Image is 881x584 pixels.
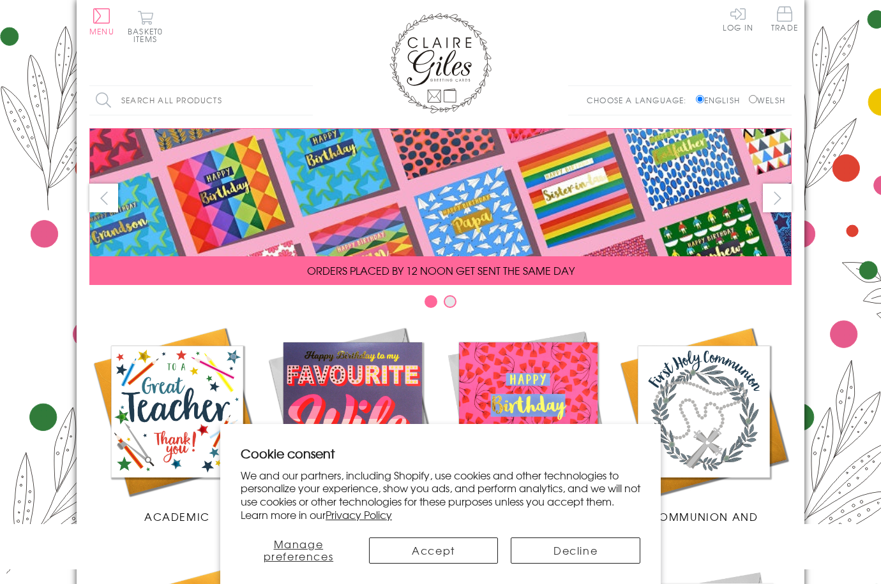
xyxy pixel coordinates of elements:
button: Accept [369,537,499,564]
span: Menu [89,26,114,37]
button: next [763,184,792,212]
button: Menu [89,8,114,35]
button: Basket0 items [128,10,163,43]
p: We and our partners, including Shopify, use cookies and other technologies to personalize your ex... [241,469,640,522]
a: New Releases [265,324,440,524]
button: Decline [511,537,640,564]
div: Carousel Pagination [89,295,792,314]
input: English [696,95,704,103]
label: English [696,94,746,106]
span: 0 items [133,26,163,45]
p: Choose a language: [587,94,693,106]
img: Claire Giles Greetings Cards [389,13,492,113]
span: Trade [771,6,798,31]
button: Carousel Page 1 (Current Slide) [425,295,437,308]
a: Communion and Confirmation [616,324,792,539]
input: Search all products [89,86,313,115]
a: Trade [771,6,798,34]
label: Welsh [749,94,785,106]
h2: Cookie consent [241,444,640,462]
a: Log In [723,6,753,31]
a: Academic [89,324,265,524]
a: Privacy Policy [326,507,392,522]
input: Search [300,86,313,115]
span: Manage preferences [264,536,334,564]
a: Birthdays [440,324,616,524]
button: prev [89,184,118,212]
span: Academic [144,509,210,524]
button: Carousel Page 2 [444,295,456,308]
span: ORDERS PLACED BY 12 NOON GET SENT THE SAME DAY [307,263,575,278]
input: Welsh [749,95,757,103]
button: Manage preferences [241,537,356,564]
span: Communion and Confirmation [650,509,758,539]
